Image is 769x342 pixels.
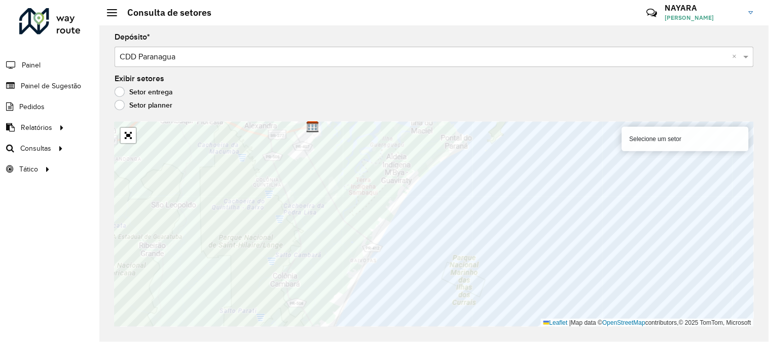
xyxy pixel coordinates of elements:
span: Painel [22,60,41,71]
a: Abrir mapa em tela cheia [121,128,136,143]
label: Setor planner [115,100,172,110]
span: Clear all [733,51,741,63]
span: | [569,319,571,326]
h3: NAYARA [665,3,741,13]
span: Tático [19,164,38,175]
span: Consultas [20,143,51,154]
a: Leaflet [543,319,568,326]
a: Contato Rápido [641,2,663,24]
label: Depósito [115,31,150,43]
a: OpenStreetMap [603,319,646,326]
span: Painel de Sugestão [21,81,81,91]
h2: Consulta de setores [117,7,211,18]
span: Pedidos [19,101,45,112]
div: Map data © contributors,© 2025 TomTom, Microsoft [541,319,754,327]
span: Relatórios [21,122,52,133]
label: Setor entrega [115,87,173,97]
label: Exibir setores [115,73,164,85]
span: [PERSON_NAME] [665,13,741,22]
div: Selecione um setor [622,127,749,151]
